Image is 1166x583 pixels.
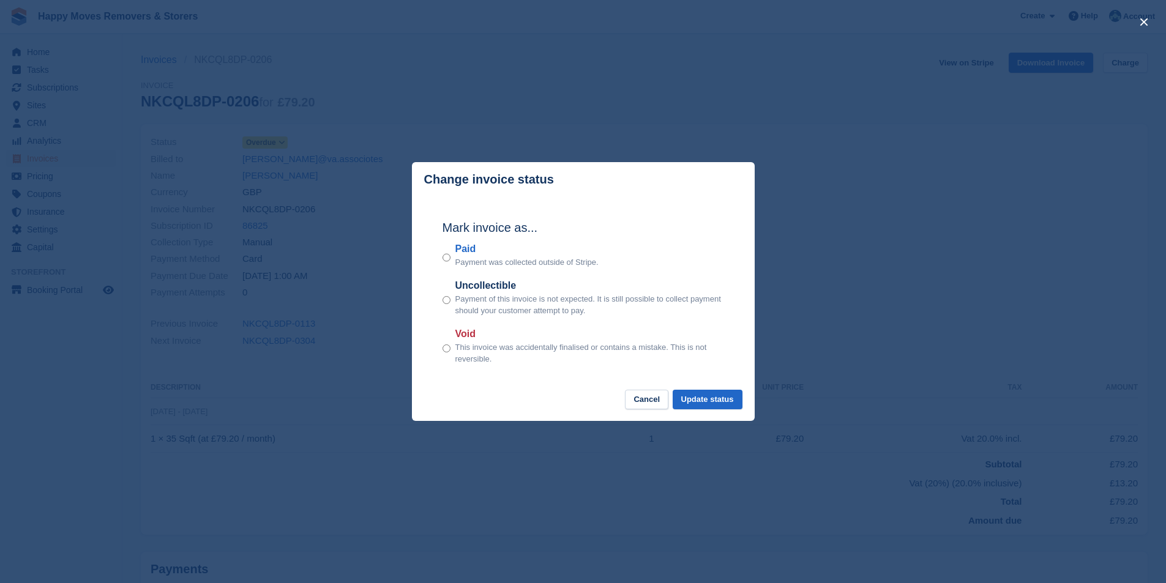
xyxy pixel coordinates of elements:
p: Payment was collected outside of Stripe. [455,256,599,269]
p: This invoice was accidentally finalised or contains a mistake. This is not reversible. [455,341,724,365]
label: Paid [455,242,599,256]
label: Void [455,327,724,341]
h2: Mark invoice as... [443,218,724,237]
label: Uncollectible [455,278,724,293]
p: Change invoice status [424,173,554,187]
button: close [1134,12,1154,32]
button: Cancel [625,390,668,410]
p: Payment of this invoice is not expected. It is still possible to collect payment should your cust... [455,293,724,317]
button: Update status [673,390,742,410]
